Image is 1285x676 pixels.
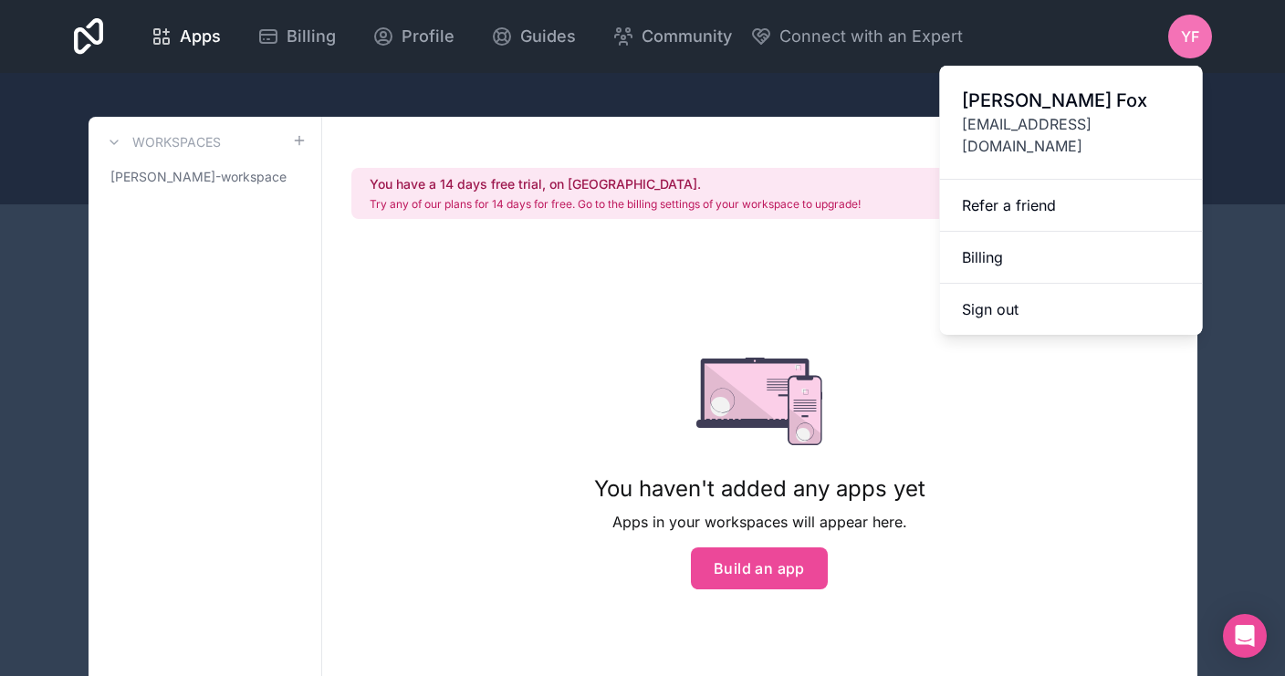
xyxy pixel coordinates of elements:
[696,358,823,445] img: empty state
[1181,26,1199,47] span: YF
[598,16,747,57] a: Community
[940,180,1203,232] a: Refer a friend
[136,16,235,57] a: Apps
[180,24,221,49] span: Apps
[402,24,454,49] span: Profile
[520,24,576,49] span: Guides
[594,474,925,504] h1: You haven't added any apps yet
[243,16,350,57] a: Billing
[691,547,828,589] button: Build an app
[594,511,925,533] p: Apps in your workspaces will appear here.
[779,24,963,49] span: Connect with an Expert
[370,175,861,193] h2: You have a 14 days free trial, on [GEOGRAPHIC_DATA].
[940,284,1203,335] button: Sign out
[750,24,963,49] button: Connect with an Expert
[358,16,469,57] a: Profile
[962,88,1181,113] span: [PERSON_NAME] Fox
[110,168,287,186] span: [PERSON_NAME]-workspace
[103,161,307,193] a: [PERSON_NAME]-workspace
[132,133,221,151] h3: Workspaces
[642,24,732,49] span: Community
[287,24,336,49] span: Billing
[1223,614,1267,658] div: Open Intercom Messenger
[370,197,861,212] p: Try any of our plans for 14 days for free. Go to the billing settings of your workspace to upgrade!
[962,113,1181,157] span: [EMAIL_ADDRESS][DOMAIN_NAME]
[476,16,590,57] a: Guides
[103,131,221,153] a: Workspaces
[940,232,1203,284] a: Billing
